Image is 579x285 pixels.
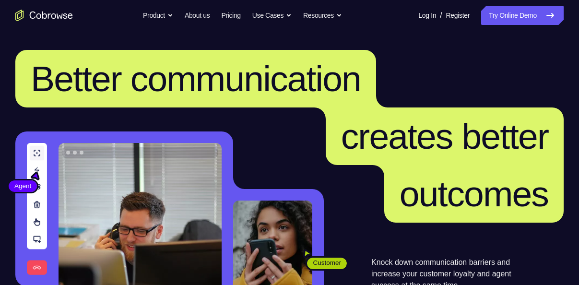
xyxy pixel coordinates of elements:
[341,116,548,156] span: creates better
[15,10,73,21] a: Go to the home page
[185,6,210,25] a: About us
[446,6,470,25] a: Register
[481,6,564,25] a: Try Online Demo
[440,10,442,21] span: /
[221,6,240,25] a: Pricing
[418,6,436,25] a: Log In
[252,6,292,25] button: Use Cases
[400,174,548,214] span: outcomes
[143,6,173,25] button: Product
[303,6,342,25] button: Resources
[31,59,361,99] span: Better communication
